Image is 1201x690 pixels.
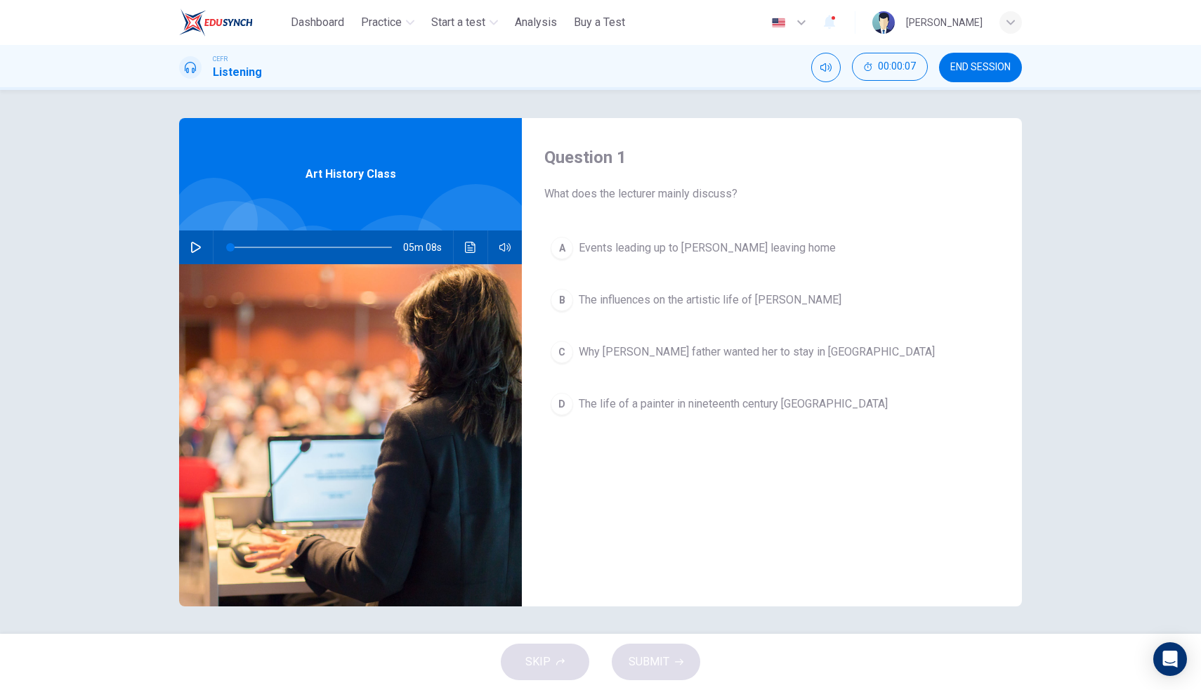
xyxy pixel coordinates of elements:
button: Practice [355,10,420,35]
div: C [551,341,573,363]
span: CEFR [213,54,228,64]
button: Buy a Test [568,10,631,35]
div: B [551,289,573,311]
button: DThe life of a painter in nineteenth century [GEOGRAPHIC_DATA] [544,386,999,422]
span: Art History Class [306,166,396,183]
span: 05m 08s [403,230,453,264]
h1: Listening [213,64,262,81]
img: Profile picture [872,11,895,34]
img: Art History Class [179,264,522,606]
h4: Question 1 [544,146,999,169]
img: en [770,18,787,28]
span: Buy a Test [574,14,625,31]
span: Dashboard [291,14,344,31]
span: The influences on the artistic life of [PERSON_NAME] [579,292,841,308]
div: Hide [852,53,928,82]
span: Events leading up to [PERSON_NAME] leaving home [579,240,836,256]
button: Dashboard [285,10,350,35]
img: ELTC logo [179,8,253,37]
span: The life of a painter in nineteenth century [GEOGRAPHIC_DATA] [579,396,888,412]
div: Open Intercom Messenger [1153,642,1187,676]
div: D [551,393,573,415]
div: Mute [811,53,841,82]
button: CWhy [PERSON_NAME] father wanted her to stay in [GEOGRAPHIC_DATA] [544,334,999,370]
div: [PERSON_NAME] [906,14,983,31]
div: A [551,237,573,259]
span: END SESSION [950,62,1011,73]
button: END SESSION [939,53,1022,82]
span: 00:00:07 [878,61,916,72]
span: Why [PERSON_NAME] father wanted her to stay in [GEOGRAPHIC_DATA] [579,344,935,360]
button: AEvents leading up to [PERSON_NAME] leaving home [544,230,999,266]
button: Analysis [509,10,563,35]
span: Analysis [515,14,557,31]
span: What does the lecturer mainly discuss? [544,185,999,202]
button: Start a test [426,10,504,35]
span: Start a test [431,14,485,31]
button: 00:00:07 [852,53,928,81]
a: ELTC logo [179,8,285,37]
span: Practice [361,14,402,31]
button: Click to see the audio transcription [459,230,482,264]
button: BThe influences on the artistic life of [PERSON_NAME] [544,282,999,318]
